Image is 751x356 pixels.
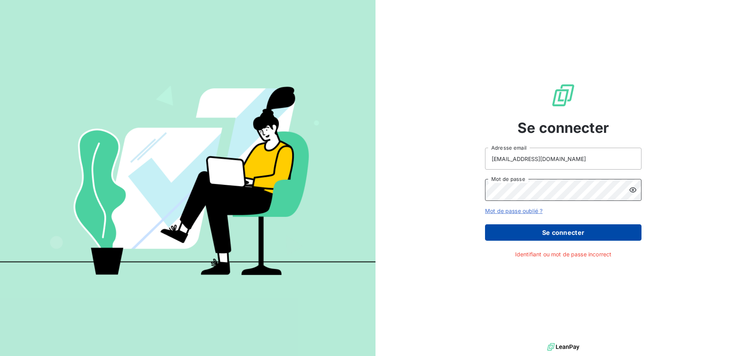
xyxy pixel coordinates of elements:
[515,250,612,258] span: Identifiant ou mot de passe incorrect
[517,117,609,138] span: Se connecter
[551,83,576,108] img: Logo LeanPay
[547,341,579,353] img: logo
[485,224,641,241] button: Se connecter
[485,208,543,214] a: Mot de passe oublié ?
[485,148,641,170] input: placeholder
